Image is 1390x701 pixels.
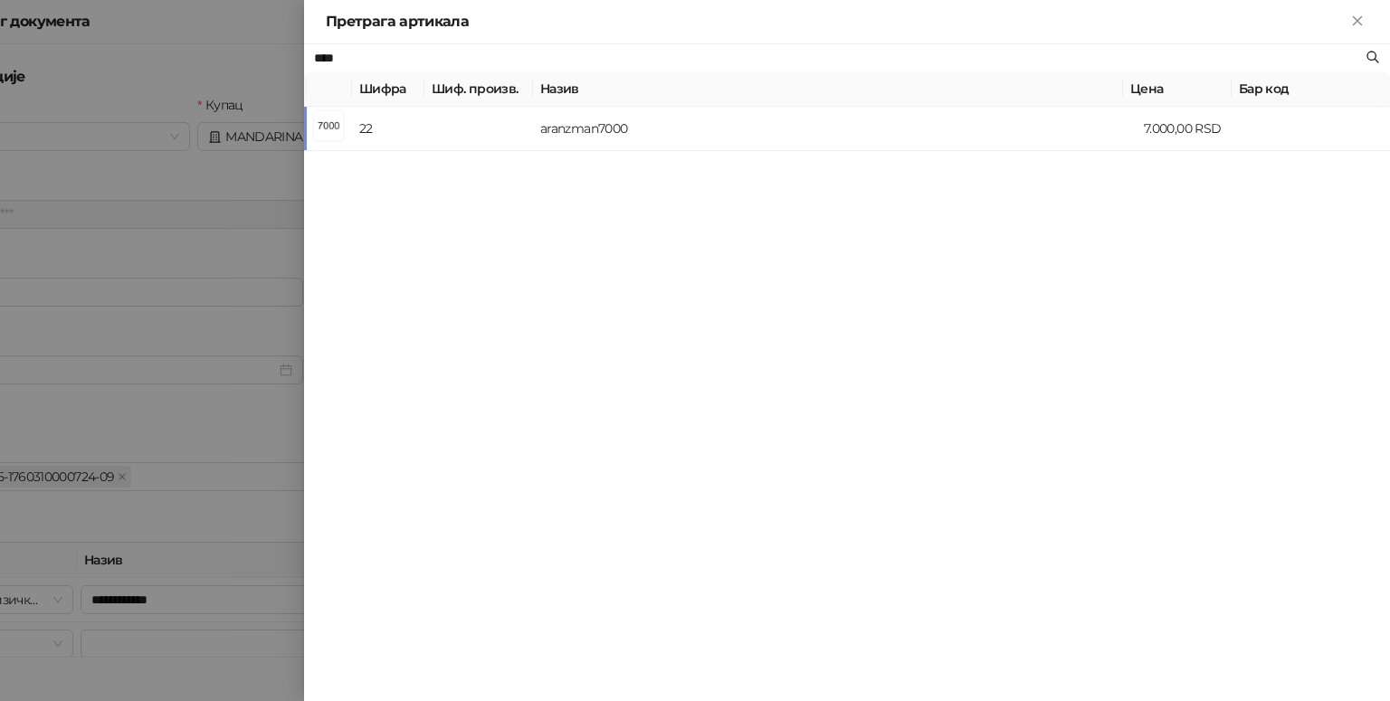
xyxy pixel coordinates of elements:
[352,107,424,151] td: 22
[424,71,533,107] th: Шиф. произв.
[533,107,1137,151] td: aranzman7000
[1232,71,1376,107] th: Бар код
[326,11,1347,33] div: Претрага артикала
[1137,107,1245,151] td: 7.000,00 RSD
[1123,71,1232,107] th: Цена
[533,71,1123,107] th: Назив
[352,71,424,107] th: Шифра
[1347,11,1368,33] button: Close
